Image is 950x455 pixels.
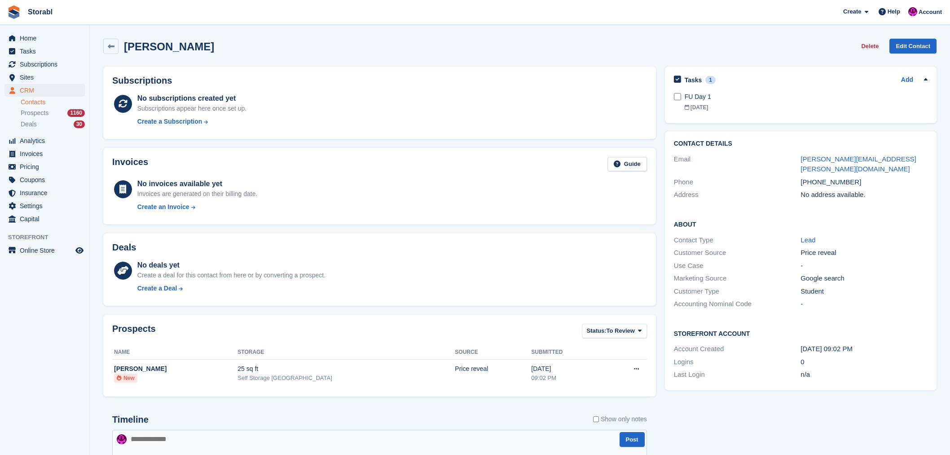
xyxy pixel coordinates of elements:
[237,374,455,383] div: Self Storage [GEOGRAPHIC_DATA]
[685,92,928,102] div: FU Day 1
[888,7,900,16] span: Help
[800,177,928,187] div: [PHONE_NUMBER]
[137,284,177,293] div: Create a Deal
[20,71,74,84] span: Sites
[4,174,85,186] a: menu
[21,98,85,107] a: Contacts
[674,154,801,174] div: Email
[531,345,603,360] th: Submitted
[800,286,928,297] div: Student
[674,273,801,284] div: Marketing Source
[4,71,85,84] a: menu
[237,364,455,374] div: 25 sq ft
[674,299,801,309] div: Accounting Nominal Code
[800,344,928,354] div: [DATE] 09:02 PM
[607,157,647,172] a: Guide
[20,200,74,212] span: Settings
[137,271,325,280] div: Create a deal for this contact from here or by converting a prospect.
[112,324,156,340] h2: Prospects
[137,189,258,199] div: Invoices are generated on their billing date.
[800,357,928,367] div: 0
[4,134,85,147] a: menu
[20,213,74,225] span: Capital
[67,109,85,117] div: 1160
[858,39,882,54] button: Delete
[800,370,928,380] div: n/a
[20,174,74,186] span: Coupons
[620,432,645,447] button: Post
[117,434,127,444] img: Helen Morton
[685,76,702,84] h2: Tasks
[20,161,74,173] span: Pricing
[21,120,37,129] span: Deals
[124,40,214,53] h2: [PERSON_NAME]
[800,248,928,258] div: Price reveal
[674,344,801,354] div: Account Created
[137,117,247,126] a: Create a Subscription
[674,177,801,187] div: Phone
[74,120,85,128] div: 30
[607,326,635,335] span: To Review
[24,4,56,19] a: Storabl
[137,284,325,293] a: Create a Deal
[919,8,942,17] span: Account
[20,58,74,71] span: Subscriptions
[593,415,647,424] label: Show only notes
[20,32,74,45] span: Home
[137,104,247,113] div: Subscriptions appear here once set up.
[137,202,189,212] div: Create an Invoice
[137,117,202,126] div: Create a Subscription
[800,190,928,200] div: No address available.
[20,84,74,97] span: CRM
[455,364,531,374] div: Price reveal
[901,75,913,85] a: Add
[674,370,801,380] div: Last Login
[114,374,137,383] li: New
[674,329,928,338] h2: Storefront Account
[800,261,928,271] div: -
[685,88,928,116] a: FU Day 1 [DATE]
[587,326,607,335] span: Status:
[137,260,325,271] div: No deals yet
[20,244,74,257] span: Online Store
[20,147,74,160] span: Invoices
[21,109,48,117] span: Prospects
[674,357,801,367] div: Logins
[21,120,85,129] a: Deals 30
[4,147,85,160] a: menu
[4,200,85,212] a: menu
[674,248,801,258] div: Customer Source
[74,245,85,256] a: Preview store
[800,155,916,173] a: [PERSON_NAME][EMAIL_ADDRESS][PERSON_NAME][DOMAIN_NAME]
[582,324,647,339] button: Status: To Review
[674,140,928,147] h2: Contact Details
[4,45,85,58] a: menu
[21,108,85,118] a: Prospects 1160
[137,202,258,212] a: Create an Invoice
[908,7,917,16] img: Helen Morton
[20,134,74,147] span: Analytics
[4,244,85,257] a: menu
[593,415,599,424] input: Show only notes
[137,178,258,189] div: No invoices available yet
[112,345,237,360] th: Name
[114,364,237,374] div: [PERSON_NAME]
[455,345,531,360] th: Source
[4,187,85,199] a: menu
[112,157,148,172] h2: Invoices
[705,76,716,84] div: 1
[4,161,85,173] a: menu
[674,235,801,245] div: Contact Type
[800,236,815,244] a: Lead
[112,415,149,425] h2: Timeline
[4,213,85,225] a: menu
[237,345,455,360] th: Storage
[7,5,21,19] img: stora-icon-8386f47178a22dfd0bd8f6a31ec36ba5ce8667c1dd55bd0f319d3a0aa187defe.svg
[531,374,603,383] div: 09:02 PM
[112,76,647,86] h2: Subscriptions
[674,286,801,297] div: Customer Type
[4,84,85,97] a: menu
[4,32,85,45] a: menu
[531,364,603,374] div: [DATE]
[685,103,928,112] div: [DATE]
